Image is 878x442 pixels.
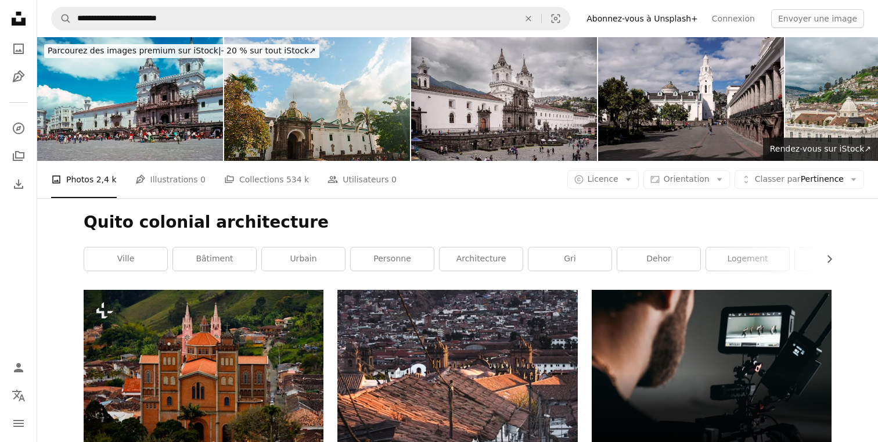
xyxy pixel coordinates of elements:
a: Photos [7,37,30,60]
span: 0 [391,173,397,186]
a: dehor [617,247,700,271]
button: Envoyer une image [771,9,864,28]
a: ville [84,247,167,271]
a: personne [351,247,434,271]
a: Abonnez-vous à Unsplash+ [580,9,705,28]
a: tour [795,247,878,271]
form: Rechercher des visuels sur tout le site [51,7,570,30]
img: San Francisco Church [411,37,597,161]
button: Rechercher sur Unsplash [52,8,71,30]
span: Parcourez des images premium sur iStock | [48,46,221,55]
a: Connexion / S’inscrire [7,356,30,379]
img: Église de San Francisco, Quito, Équateur [37,37,223,161]
img: Quito historique [598,37,784,161]
button: Licence [567,170,639,189]
span: - 20 % sur tout iStock ↗ [48,46,316,55]
a: Explorer [7,117,30,140]
a: Illustrations [7,65,30,88]
button: faire défiler la liste vers la droite [819,247,832,271]
a: Connexion [705,9,762,28]
a: Une vue d’une ville avec beaucoup de bâtiments [337,375,577,385]
span: Pertinence [755,174,844,185]
span: Classer par [755,174,801,184]
a: gri [528,247,611,271]
a: Vue aérienne de la cathédrale de Jerico, en Colombie, au coucher du soleil [84,364,323,375]
a: urbain [262,247,345,271]
span: Rendez-vous sur iStock ↗ [770,144,871,153]
a: Collections 534 k [224,161,309,198]
a: bâtiment [173,247,256,271]
a: architecture [440,247,523,271]
button: Orientation [643,170,730,189]
img: Quito cityscape in daytime, Ecuador [224,37,410,161]
span: 534 k [286,173,309,186]
h1: Quito colonial architecture [84,212,832,233]
button: Classer parPertinence [735,170,864,189]
a: logement [706,247,789,271]
button: Menu [7,412,30,435]
a: Illustrations 0 [135,161,206,198]
span: Licence [588,174,618,184]
span: 0 [200,173,206,186]
a: Utilisateurs 0 [328,161,397,198]
a: Historique de téléchargement [7,173,30,196]
a: Rendez-vous sur iStock↗ [763,138,878,161]
button: Recherche de visuels [542,8,570,30]
a: Parcourez des images premium sur iStock|- 20 % sur tout iStock↗ [37,37,326,65]
button: Langue [7,384,30,407]
button: Effacer [516,8,541,30]
span: Orientation [664,174,710,184]
a: Collections [7,145,30,168]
